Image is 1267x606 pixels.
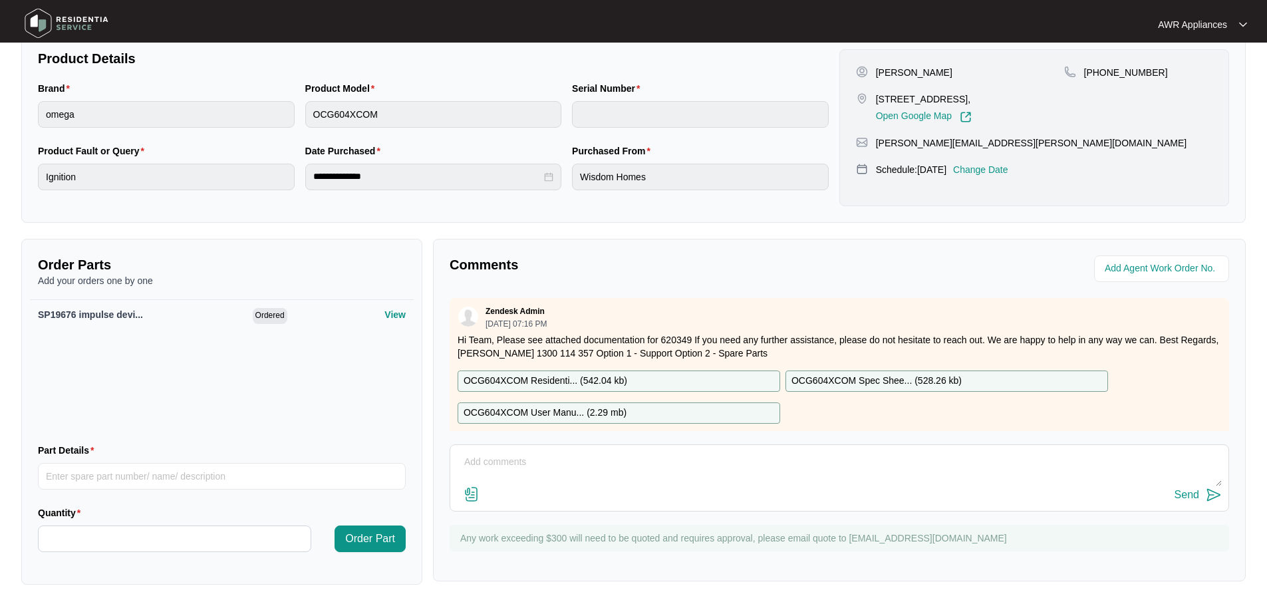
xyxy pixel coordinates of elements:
label: Date Purchased [305,144,386,158]
label: Quantity [38,506,86,520]
p: Add your orders one by one [38,274,406,287]
img: map-pin [856,136,868,148]
img: map-pin [856,163,868,175]
button: Order Part [335,526,406,552]
p: AWR Appliances [1158,18,1227,31]
img: map-pin [856,92,868,104]
p: Change Date [953,163,1008,176]
label: Purchased From [572,144,656,158]
p: OCG604XCOM Spec Shee... ( 528.26 kb ) [791,374,962,388]
img: residentia service logo [20,3,113,43]
p: [PERSON_NAME][EMAIL_ADDRESS][PERSON_NAME][DOMAIN_NAME] [876,136,1187,150]
img: user-pin [856,66,868,78]
div: Send [1175,489,1199,501]
p: Order Parts [38,255,406,274]
label: Product Model [305,82,380,95]
label: Brand [38,82,75,95]
span: Order Part [345,531,395,547]
label: Serial Number [572,82,645,95]
span: Ordered [253,308,287,324]
img: user.svg [458,307,478,327]
label: Product Fault or Query [38,144,150,158]
input: Add Agent Work Order No. [1105,261,1221,277]
input: Serial Number [572,101,829,128]
p: [PERSON_NAME] [876,66,952,79]
span: SP19676 impulse devi... [38,309,143,320]
img: file-attachment-doc.svg [464,486,480,502]
p: [STREET_ADDRESS], [876,92,972,106]
p: Hi Team, Please see attached documentation for 620349 If you need any further assistance, please ... [458,333,1221,360]
a: Open Google Map [876,111,972,123]
input: Product Model [305,101,562,128]
p: Product Details [38,49,829,68]
p: [DATE] 07:16 PM [486,320,547,328]
p: OCG604XCOM User Manu... ( 2.29 mb ) [464,406,627,420]
button: Send [1175,486,1222,504]
input: Product Fault or Query [38,164,295,190]
img: send-icon.svg [1206,487,1222,503]
p: Schedule: [DATE] [876,163,946,176]
p: [PHONE_NUMBER] [1084,66,1168,79]
input: Brand [38,101,295,128]
p: OCG604XCOM Residenti... ( 542.04 kb ) [464,374,627,388]
img: Link-External [960,111,972,123]
p: Zendesk Admin [486,306,545,317]
label: Part Details [38,444,100,457]
input: Purchased From [572,164,829,190]
input: Part Details [38,463,406,490]
p: View [384,308,406,321]
input: Quantity [39,526,311,551]
img: map-pin [1064,66,1076,78]
img: dropdown arrow [1239,21,1247,28]
p: Comments [450,255,830,274]
p: Any work exceeding $300 will need to be quoted and requires approval, please email quote to [EMAI... [460,531,1222,545]
input: Date Purchased [313,170,542,184]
